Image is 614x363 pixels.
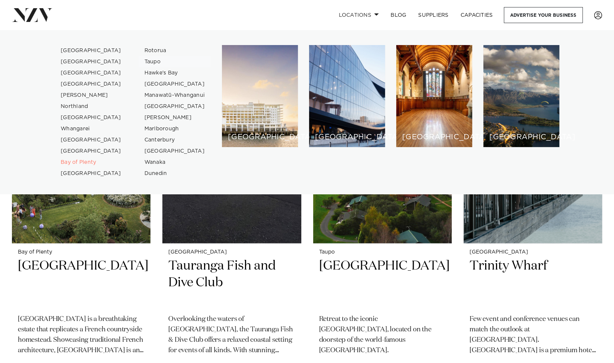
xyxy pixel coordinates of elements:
a: [GEOGRAPHIC_DATA] [55,67,127,79]
a: Northland [55,101,127,112]
a: [GEOGRAPHIC_DATA] [55,112,127,123]
a: Dunedin [139,168,211,179]
img: nzv-logo.png [12,8,53,22]
h6: [GEOGRAPHIC_DATA] [402,133,466,141]
h2: Tauranga Fish and Dive Club [168,258,295,308]
a: [GEOGRAPHIC_DATA] [139,101,211,112]
a: Christchurch venues [GEOGRAPHIC_DATA] [396,45,472,147]
a: [GEOGRAPHIC_DATA] [55,134,127,146]
a: SUPPLIERS [412,7,454,23]
a: [GEOGRAPHIC_DATA] [139,146,211,157]
small: Bay of Plenty [18,249,144,255]
a: Wellington venues [GEOGRAPHIC_DATA] [309,45,385,147]
a: Marlborough [139,123,211,134]
h6: [GEOGRAPHIC_DATA] [489,133,553,141]
a: [PERSON_NAME] [139,112,211,123]
small: [GEOGRAPHIC_DATA] [470,249,596,255]
a: Auckland venues [GEOGRAPHIC_DATA] [222,45,298,147]
a: Whangarei [55,123,127,134]
a: Wanaka [139,157,211,168]
a: Advertise your business [504,7,583,23]
a: Queenstown venues [GEOGRAPHIC_DATA] [483,45,559,147]
a: Locations [333,7,385,23]
a: Bay of Plenty [55,157,127,168]
a: Taupo [139,56,211,67]
h6: [GEOGRAPHIC_DATA] [228,133,292,141]
a: [GEOGRAPHIC_DATA] [55,79,127,90]
p: [GEOGRAPHIC_DATA] is a breathtaking estate that replicates a French countryside homestead. Showca... [18,314,144,356]
a: Manawatū-Whanganui [139,90,211,101]
a: BLOG [385,7,412,23]
a: [GEOGRAPHIC_DATA] [139,79,211,90]
a: Rotorua [139,45,211,56]
a: Canterbury [139,134,211,146]
h2: Trinity Wharf [470,258,596,308]
a: Capacities [455,7,499,23]
h6: [GEOGRAPHIC_DATA] [315,133,379,141]
small: [GEOGRAPHIC_DATA] [168,249,295,255]
p: Overlooking the waters of [GEOGRAPHIC_DATA], the Tauranga Fish & Dive Club offers a relaxed coast... [168,314,295,356]
p: Few event and conference venues can match the outlook at [GEOGRAPHIC_DATA]. [GEOGRAPHIC_DATA] is ... [470,314,596,356]
a: [GEOGRAPHIC_DATA] [55,146,127,157]
p: Retreat to the iconic [GEOGRAPHIC_DATA], located on the doorstep of the world-famous [GEOGRAPHIC_... [319,314,446,356]
small: Taupo [319,249,446,255]
h2: [GEOGRAPHIC_DATA] [319,258,446,308]
a: [GEOGRAPHIC_DATA] [55,56,127,67]
h2: [GEOGRAPHIC_DATA] [18,258,144,308]
a: [GEOGRAPHIC_DATA] [55,45,127,56]
a: [GEOGRAPHIC_DATA] [55,168,127,179]
a: [PERSON_NAME] [55,90,127,101]
a: Hawke's Bay [139,67,211,79]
